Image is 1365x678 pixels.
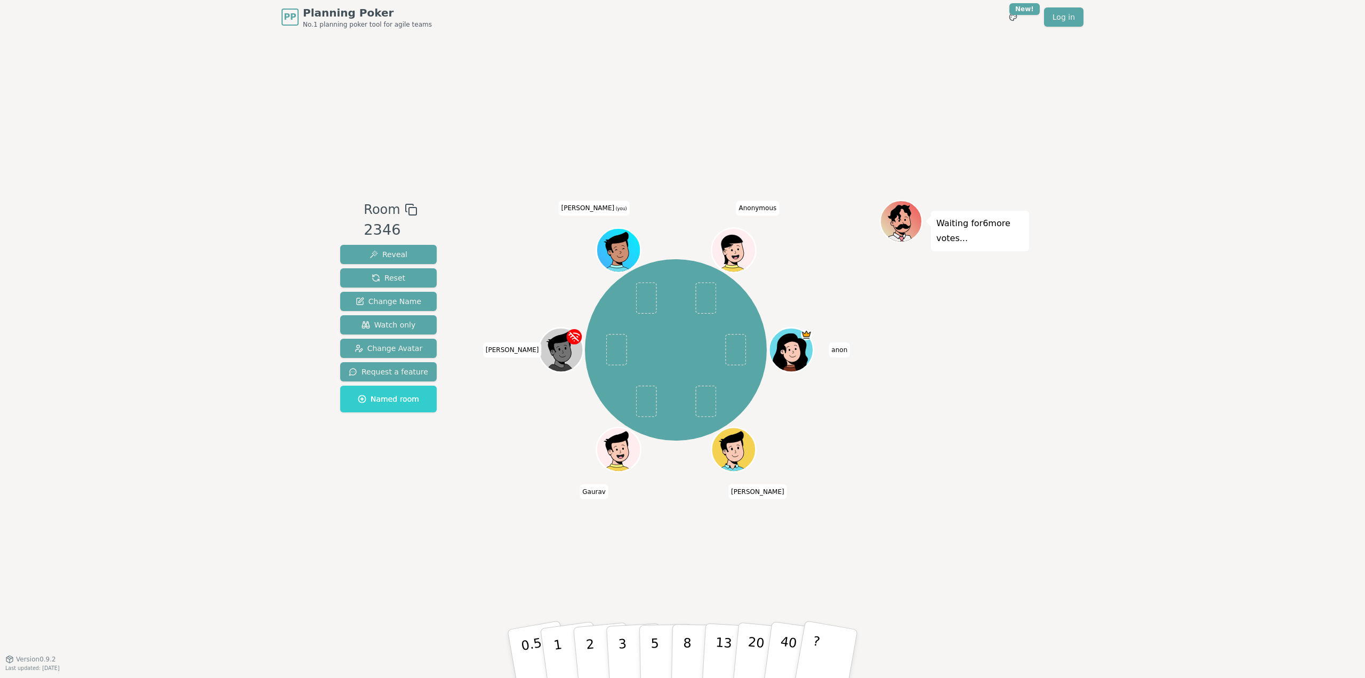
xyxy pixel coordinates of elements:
span: Planning Poker [303,5,432,20]
button: Change Name [340,292,437,311]
span: Click to change your name [736,201,780,216]
span: PP [284,11,296,23]
span: Room [364,200,400,219]
span: Click to change your name [728,484,787,499]
button: Reset [340,268,437,288]
span: Named room [358,394,419,404]
span: Request a feature [349,366,428,377]
a: Log in [1044,7,1083,27]
span: Click to change your name [559,201,630,216]
span: (you) [614,206,627,211]
button: Change Avatar [340,339,437,358]
span: Version 0.9.2 [16,655,56,664]
span: Reveal [370,249,407,260]
span: No.1 planning poker tool for agile teams [303,20,432,29]
button: Named room [340,386,437,412]
span: Change Avatar [355,343,423,354]
button: New! [1003,7,1023,27]
span: Change Name [356,296,421,307]
span: Reset [372,273,405,283]
a: PPPlanning PokerNo.1 planning poker tool for agile teams [282,5,432,29]
button: Request a feature [340,362,437,381]
span: Watch only [362,320,416,330]
button: Watch only [340,315,437,334]
span: anon is the host [801,329,812,340]
div: New! [1009,3,1040,15]
div: 2346 [364,219,417,241]
span: Click to change your name [829,342,850,357]
span: Click to change your name [483,342,542,357]
button: Version0.9.2 [5,655,56,664]
p: Waiting for 6 more votes... [936,216,1024,246]
button: Click to change your avatar [598,229,639,271]
button: Reveal [340,245,437,264]
span: Click to change your name [580,484,608,499]
span: Last updated: [DATE] [5,665,60,671]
